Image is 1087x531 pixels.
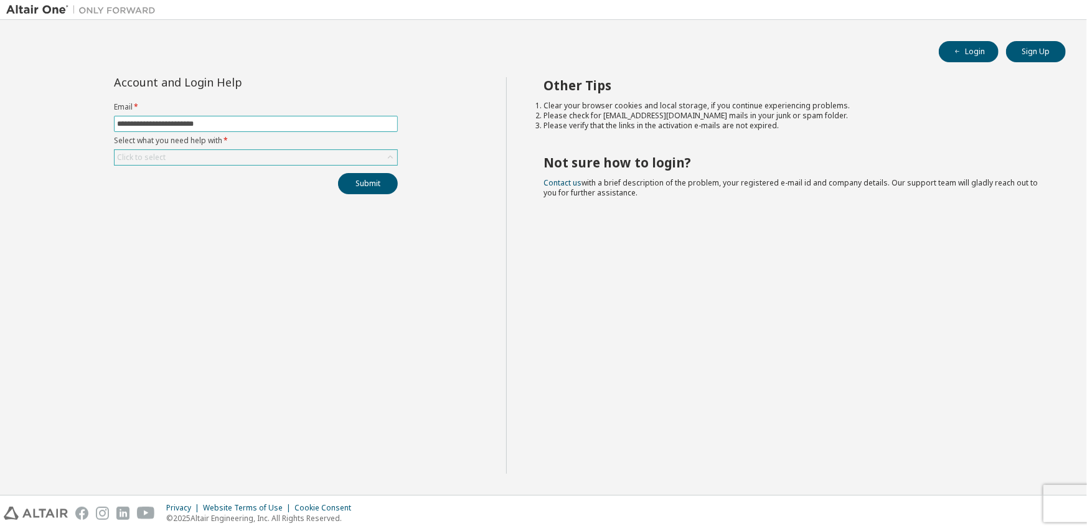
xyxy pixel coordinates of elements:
[544,77,1044,93] h2: Other Tips
[544,121,1044,131] li: Please verify that the links in the activation e-mails are not expired.
[544,177,582,188] a: Contact us
[544,154,1044,171] h2: Not sure how to login?
[544,177,1038,198] span: with a brief description of the problem, your registered e-mail id and company details. Our suppo...
[116,507,129,520] img: linkedin.svg
[166,513,359,524] p: © 2025 Altair Engineering, Inc. All Rights Reserved.
[1006,41,1066,62] button: Sign Up
[114,102,398,112] label: Email
[166,503,203,513] div: Privacy
[294,503,359,513] div: Cookie Consent
[544,101,1044,111] li: Clear your browser cookies and local storage, if you continue experiencing problems.
[114,136,398,146] label: Select what you need help with
[115,150,397,165] div: Click to select
[338,173,398,194] button: Submit
[939,41,999,62] button: Login
[96,507,109,520] img: instagram.svg
[6,4,162,16] img: Altair One
[117,153,166,162] div: Click to select
[544,111,1044,121] li: Please check for [EMAIL_ADDRESS][DOMAIN_NAME] mails in your junk or spam folder.
[137,507,155,520] img: youtube.svg
[114,77,341,87] div: Account and Login Help
[203,503,294,513] div: Website Terms of Use
[75,507,88,520] img: facebook.svg
[4,507,68,520] img: altair_logo.svg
